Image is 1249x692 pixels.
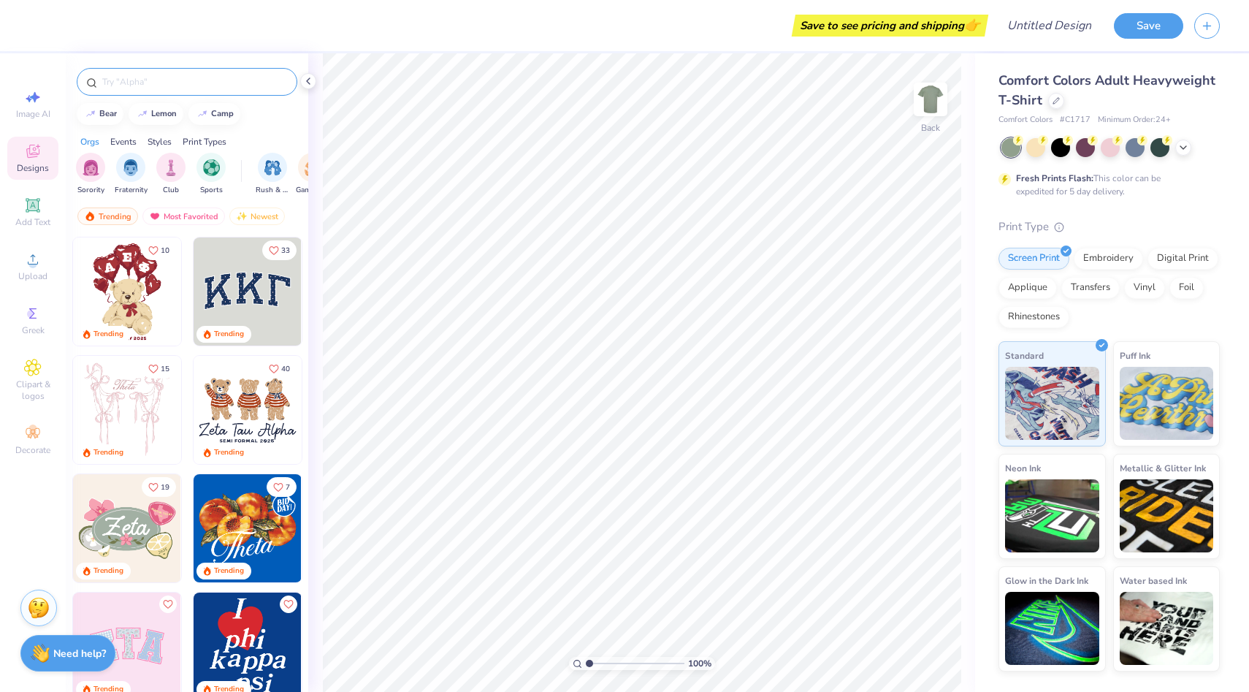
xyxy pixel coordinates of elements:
[921,121,940,134] div: Back
[280,596,297,613] button: Like
[267,477,297,497] button: Like
[93,329,123,340] div: Trending
[214,329,244,340] div: Trending
[1124,277,1165,299] div: Vinyl
[110,135,137,148] div: Events
[142,240,176,260] button: Like
[149,211,161,221] img: most_fav.gif
[1016,172,1196,198] div: This color can be expedited for 5 day delivery.
[73,474,181,582] img: 010ceb09-c6fc-40d9-b71e-e3f087f73ee6
[161,484,169,491] span: 19
[163,185,179,196] span: Club
[214,447,244,458] div: Trending
[998,218,1220,235] div: Print Type
[998,277,1057,299] div: Applique
[1005,573,1088,588] span: Glow in the Dark Ink
[1061,277,1120,299] div: Transfers
[142,208,225,225] div: Most Favorited
[1005,592,1099,665] img: Glow in the Dark Ink
[93,447,123,458] div: Trending
[151,110,177,118] div: lemon
[180,356,289,464] img: d12a98c7-f0f7-4345-bf3a-b9f1b718b86e
[73,356,181,464] img: 83dda5b0-2158-48ca-832c-f6b4ef4c4536
[73,237,181,346] img: 587403a7-0594-4a7f-b2bd-0ca67a3ff8dd
[115,153,148,196] button: filter button
[1005,460,1041,476] span: Neon Ink
[93,566,123,577] div: Trending
[84,211,96,221] img: trending.gif
[156,153,186,196] div: filter for Club
[101,75,288,89] input: Try "Alpha"
[236,211,248,221] img: Newest.gif
[1120,479,1214,552] img: Metallic & Glitter Ink
[296,153,329,196] div: filter for Game Day
[996,11,1103,40] input: Untitled Design
[148,135,172,148] div: Styles
[1074,248,1143,270] div: Embroidery
[53,647,106,661] strong: Need help?
[229,208,285,225] div: Newest
[256,153,289,196] button: filter button
[1098,114,1171,126] span: Minimum Order: 24 +
[1005,479,1099,552] img: Neon Ink
[1120,592,1214,665] img: Water based Ink
[262,359,297,379] button: Like
[15,216,50,228] span: Add Text
[161,365,169,373] span: 15
[196,153,226,196] div: filter for Sports
[301,474,409,582] img: f22b6edb-555b-47a9-89ed-0dd391bfae4f
[123,159,139,176] img: Fraternity Image
[998,248,1069,270] div: Screen Print
[305,159,321,176] img: Game Day Image
[1147,248,1218,270] div: Digital Print
[1005,348,1044,363] span: Standard
[256,153,289,196] div: filter for Rush & Bid
[18,270,47,282] span: Upload
[203,159,220,176] img: Sports Image
[296,153,329,196] button: filter button
[281,247,290,254] span: 33
[998,72,1215,109] span: Comfort Colors Adult Heavyweight T-Shirt
[688,657,711,670] span: 100 %
[76,153,105,196] div: filter for Sorority
[142,359,176,379] button: Like
[99,110,117,118] div: bear
[262,240,297,260] button: Like
[194,356,302,464] img: a3be6b59-b000-4a72-aad0-0c575b892a6b
[264,159,281,176] img: Rush & Bid Image
[281,365,290,373] span: 40
[76,153,105,196] button: filter button
[1120,348,1150,363] span: Puff Ink
[1114,13,1183,39] button: Save
[85,110,96,118] img: trend_line.gif
[1060,114,1091,126] span: # C1717
[137,110,148,118] img: trend_line.gif
[161,247,169,254] span: 10
[1120,573,1187,588] span: Water based Ink
[200,185,223,196] span: Sports
[115,185,148,196] span: Fraternity
[916,85,945,114] img: Back
[180,237,289,346] img: e74243e0-e378-47aa-a400-bc6bcb25063a
[211,110,234,118] div: camp
[180,474,289,582] img: d6d5c6c6-9b9a-4053-be8a-bdf4bacb006d
[77,208,138,225] div: Trending
[15,444,50,456] span: Decorate
[156,153,186,196] button: filter button
[115,153,148,196] div: filter for Fraternity
[998,306,1069,328] div: Rhinestones
[77,185,104,196] span: Sorority
[7,379,58,402] span: Clipart & logos
[16,108,50,120] span: Image AI
[77,103,123,125] button: bear
[1016,172,1093,184] strong: Fresh Prints Flash:
[129,103,183,125] button: lemon
[301,237,409,346] img: edfb13fc-0e43-44eb-bea2-bf7fc0dd67f9
[163,159,179,176] img: Club Image
[17,162,49,174] span: Designs
[159,596,177,613] button: Like
[256,185,289,196] span: Rush & Bid
[964,16,980,34] span: 👉
[795,15,985,37] div: Save to see pricing and shipping
[286,484,290,491] span: 7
